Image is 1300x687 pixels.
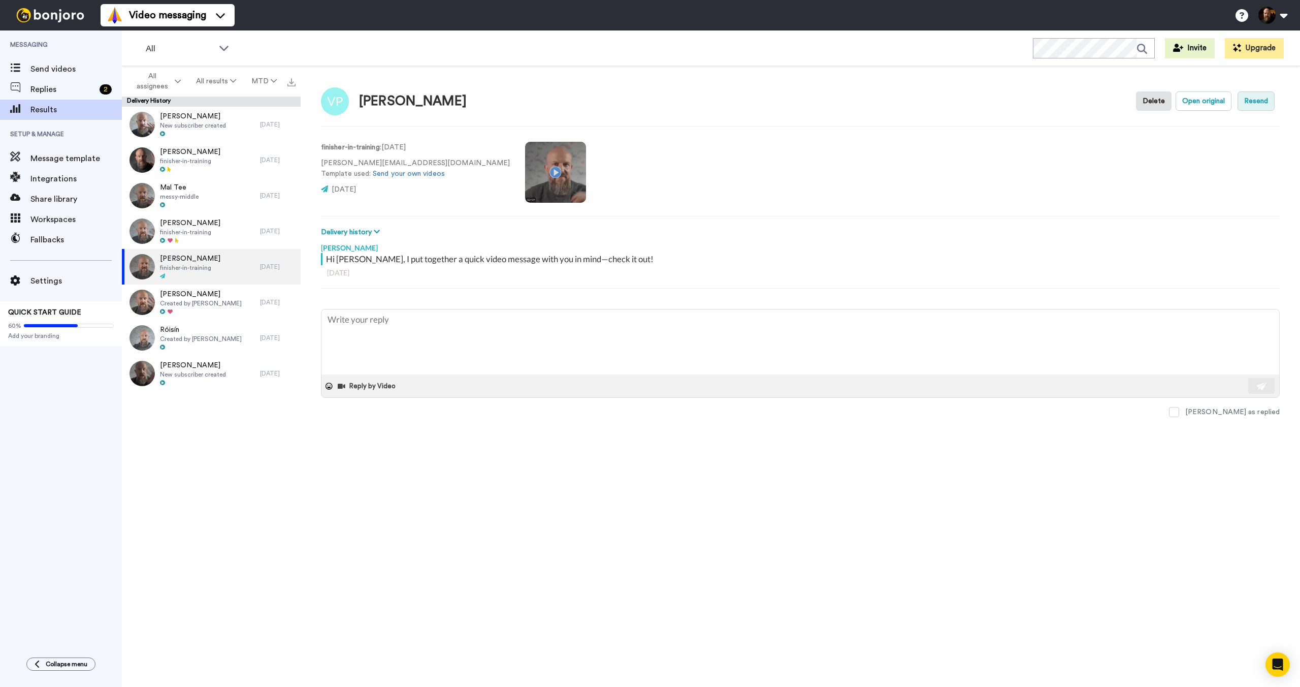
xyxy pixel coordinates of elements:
[8,322,21,330] span: 60%
[160,264,220,272] span: finisher-in-training
[30,63,122,75] span: Send videos
[326,253,1277,265] div: Hi [PERSON_NAME], I put together a quick video message with you in mind—check it out!
[129,112,155,137] img: b08d9885-6922-4c62-885e-383dd6a2f5e0-thumb.jpg
[260,369,296,378] div: [DATE]
[1265,652,1290,677] div: Open Intercom Messenger
[321,144,380,151] strong: finisher-in-training
[260,263,296,271] div: [DATE]
[373,170,445,177] a: Send your own videos
[260,334,296,342] div: [DATE]
[129,290,155,315] img: ac50d409-1375-475a-b4af-32230ae4f159-thumb.jpg
[321,142,510,153] p: : [DATE]
[146,43,214,55] span: All
[1136,91,1172,111] button: Delete
[26,658,95,671] button: Collapse menu
[321,227,383,238] button: Delivery history
[122,107,301,142] a: [PERSON_NAME]New subscriber created[DATE]
[122,285,301,320] a: [PERSON_NAME]Created by [PERSON_NAME][DATE]
[1225,38,1284,58] button: Upgrade
[100,84,112,95] div: 2
[129,218,155,244] img: 7b2739e3-9654-4c89-8886-7e9c68ae1e67-thumb.jpg
[244,72,284,90] button: MTD
[160,335,242,343] span: Created by [PERSON_NAME]
[188,72,244,90] button: All results
[284,74,299,89] button: Export all results that match these filters now.
[160,182,199,193] span: Mal Tee
[12,8,88,22] img: bj-logo-header-white.svg
[122,178,301,213] a: Mal Teemessy-middle[DATE]
[321,238,1280,253] div: [PERSON_NAME]
[1165,38,1215,58] button: Invite
[160,193,199,201] span: messy-middle
[129,147,155,173] img: 078d493c-f93b-459f-a20e-4ce0cd162a1a-thumb.jpg
[321,158,510,179] p: [PERSON_NAME][EMAIL_ADDRESS][DOMAIN_NAME] Template used:
[122,213,301,249] a: [PERSON_NAME]finisher-in-training[DATE]
[1256,382,1267,390] img: send-white.svg
[260,192,296,200] div: [DATE]
[1238,91,1275,111] button: Resend
[160,218,220,228] span: [PERSON_NAME]
[321,87,349,115] img: Image of Vanessa Peare
[122,249,301,285] a: [PERSON_NAME]finisher-in-training[DATE]
[327,268,1274,278] div: [DATE]
[160,111,226,121] span: [PERSON_NAME]
[160,228,220,236] span: finisher-in-training
[359,94,467,109] div: [PERSON_NAME]
[160,370,226,379] span: New subscriber created
[160,121,226,130] span: New subscriber created
[129,361,155,386] img: 41df7b83-620f-4bb1-84e5-912547ab24fd-thumb.jpg
[160,289,242,299] span: [PERSON_NAME]
[260,156,296,164] div: [DATE]
[160,299,242,307] span: Created by [PERSON_NAME]
[129,325,155,351] img: 4fdba7da-6853-45f6-bad0-99c04b3c0d12-thumb.jpg
[129,8,206,22] span: Video messaging
[129,254,155,279] img: 8078b807-87a6-400a-854d-fc47bd861dfc-thumb.jpg
[8,332,114,340] span: Add your branding
[30,83,95,96] span: Replies
[132,71,173,91] span: All assignees
[160,254,220,264] span: [PERSON_NAME]
[1185,407,1280,417] div: [PERSON_NAME] as replied
[124,67,188,96] button: All assignees
[30,152,122,165] span: Message template
[160,147,220,157] span: [PERSON_NAME]
[260,298,296,306] div: [DATE]
[1176,91,1231,111] button: Open original
[260,227,296,235] div: [DATE]
[160,325,242,335] span: Róisín
[337,379,399,394] button: Reply by Video
[30,173,122,185] span: Integrations
[122,356,301,391] a: [PERSON_NAME]New subscriber created[DATE]
[46,660,87,668] span: Collapse menu
[160,360,226,370] span: [PERSON_NAME]
[122,97,301,107] div: Delivery History
[8,309,81,316] span: QUICK START GUIDE
[30,104,122,116] span: Results
[129,183,155,208] img: 45d06eb1-4205-44ad-a170-9134272a5604-thumb.jpg
[332,186,356,193] span: [DATE]
[160,157,220,165] span: finisher-in-training
[122,320,301,356] a: RóisínCreated by [PERSON_NAME][DATE]
[30,234,122,246] span: Fallbacks
[107,7,123,23] img: vm-color.svg
[30,275,122,287] span: Settings
[260,120,296,129] div: [DATE]
[30,193,122,205] span: Share library
[122,142,301,178] a: [PERSON_NAME]finisher-in-training[DATE]
[287,78,296,86] img: export.svg
[30,213,122,226] span: Workspaces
